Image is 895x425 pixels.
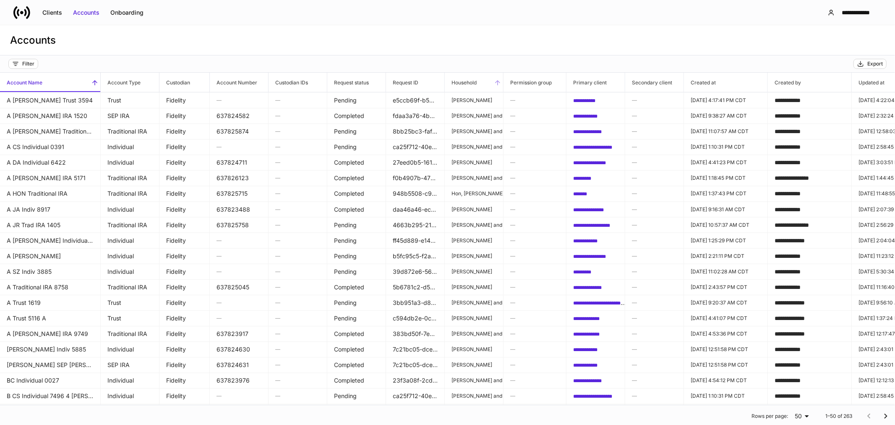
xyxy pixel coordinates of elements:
h6: — [632,268,677,275]
td: Fidelity [159,233,210,249]
td: 2025-09-18T17:51:58.043Z [684,341,768,357]
td: Fidelity [159,310,210,326]
td: Pending [327,233,386,249]
td: 27eed0b5-1618-4d40-a74f-c82af243311f [386,155,445,171]
div: Onboarding [110,8,144,17]
td: 2025-09-17T21:41:07.681Z [684,310,768,326]
button: Onboarding [105,6,149,19]
td: 2025-09-18T16:02:28.354Z [684,264,768,280]
h6: — [217,268,261,275]
h6: — [632,330,677,338]
p: [PERSON_NAME] [451,284,496,291]
h6: — [510,143,559,151]
p: [PERSON_NAME] [451,315,496,322]
td: 2025-09-19T14:20:37.534Z [684,295,768,311]
td: Fidelity [159,373,210,389]
td: 39d872e6-56e0-4354-b046-91b5f72f5dcf [386,264,445,280]
span: Household [445,73,503,92]
span: Secondary client [625,73,684,92]
td: 2025-09-16T21:54:12.513Z [684,373,768,389]
h6: — [275,376,320,384]
h6: Primary client [566,79,607,87]
td: Trust [101,92,159,108]
td: 637825715 [210,186,269,202]
td: a80566a5-dbeb-4cda-855b-c9fd8e51f265 [566,139,625,155]
h6: — [510,330,559,338]
td: 383bd50f-7ec0-4d92-bb07-50e601f1e51a [386,326,445,342]
td: c8928b1a-3942-42ab-b2f0-d2f26851614a [566,123,625,139]
td: 637823488 [210,202,269,218]
td: Completed [327,279,386,295]
td: 637824630 [210,341,269,357]
td: 637824582 [210,108,269,124]
h6: — [632,143,677,151]
td: Fidelity [159,123,210,139]
td: Fidelity [159,326,210,342]
h6: Request ID [386,79,418,87]
button: Accounts [68,6,105,19]
td: 2025-09-18T21:17:41.139Z [684,92,768,108]
td: fdaa3a76-4be6-4c3d-a70d-2783c37bc314 [386,108,445,124]
h6: — [510,205,559,213]
h6: — [510,268,559,275]
h6: Account Type [101,79,141,87]
h6: — [275,330,320,338]
h6: — [510,96,559,104]
p: [DATE] 2:21:11 PM CDT [691,252,761,259]
td: 637824631 [210,357,269,373]
p: [PERSON_NAME] [451,268,496,275]
h6: — [632,299,677,307]
button: Filter [8,59,38,69]
td: 5b6781c2-d576-4f48-b756-16e988d20411 [386,279,445,295]
td: Pending [327,310,386,326]
p: [PERSON_NAME] [451,252,496,259]
td: Pending [327,139,386,155]
td: 72260c8f-1230-4b34-8934-aef804a3a650 [566,341,625,357]
td: 2025-09-18T21:53:36.117Z [684,326,768,342]
td: 4663b295-21a3-4442-9a66-af5c6726f1a0 [386,217,445,233]
h6: Secondary client [625,79,672,87]
td: daa46a46-ecfc-4244-94af-e983f941a63d [386,202,445,218]
td: Fidelity [159,279,210,295]
p: [PERSON_NAME] [451,237,496,244]
td: Trust [101,310,159,326]
span: Request ID [386,73,444,92]
p: [DATE] 9:16:31 AM CDT [691,206,761,212]
td: 7c21bc05-dce9-4fe1-9d41-72f66b70fbb0 [386,357,445,373]
div: Accounts [73,8,99,17]
h6: — [632,174,677,182]
td: 2025-09-18T14:38:27.294Z [684,108,768,124]
p: Hon, [PERSON_NAME] [451,190,496,197]
h6: — [632,112,677,120]
h6: — [510,236,559,244]
td: 812fe394-f3dc-42a5-a949-033d4e0349df [566,155,625,171]
td: Traditional IRA [101,186,159,202]
td: Individual [101,233,159,249]
td: 637823917 [210,326,269,342]
h6: Updated at [852,79,885,87]
h6: — [510,127,559,135]
td: Fidelity [159,108,210,124]
p: [PERSON_NAME] and [PERSON_NAME] [451,299,496,306]
td: 72260c8f-1230-4b34-8934-aef804a3a650 [566,357,625,373]
td: b5fc95c5-f2a6-472a-86ea-ca743d303109 [386,248,445,264]
td: Individual [101,341,159,357]
h6: — [275,205,320,213]
p: [PERSON_NAME] and [PERSON_NAME] [451,144,496,150]
p: [PERSON_NAME] and [PERSON_NAME] [451,128,496,135]
td: Completed [327,202,386,218]
span: Created by [768,73,851,92]
h6: — [632,283,677,291]
td: Completed [327,186,386,202]
td: Completed [327,108,386,124]
td: Fidelity [159,139,210,155]
h6: — [510,112,559,120]
p: [DATE] 12:51:58 PM CDT [691,346,761,353]
td: 2025-09-19T14:16:31.051Z [684,202,768,218]
td: 8bb25bc3-faf2-44a9-9420-b615db4f8c08 [386,123,445,139]
h6: — [275,252,320,260]
td: Pending [327,264,386,280]
td: 23f3a08f-2cd4-44d1-b6ec-e5f0278a9f45 [386,373,445,389]
h6: Created at [684,79,716,87]
h6: — [632,361,677,369]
